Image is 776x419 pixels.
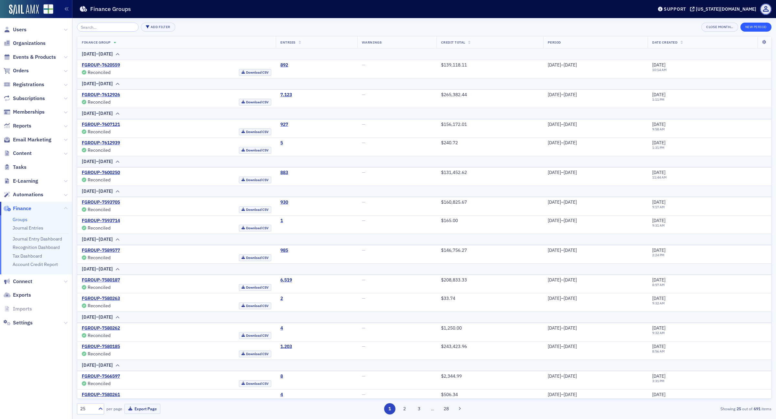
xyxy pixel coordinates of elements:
div: Reconciled [88,226,111,230]
div: Reconciled [88,71,111,74]
span: … [428,406,437,412]
span: — [362,373,365,379]
span: [DATE] [652,218,665,223]
button: Close Month… [701,23,738,32]
span: Date Created [652,40,677,45]
a: Download CSV [239,351,272,357]
a: FGROUP-7600250 [82,170,120,176]
div: Reconciled [88,148,111,152]
span: Finance [13,205,31,212]
div: [DATE]–[DATE] [82,236,113,243]
a: Download CSV [239,177,272,183]
time: 2:24 PM [652,253,664,257]
button: 1 [384,403,395,414]
div: 7,123 [280,92,292,98]
a: FGROUP-7580262 [82,325,120,331]
span: Content [13,150,32,157]
button: Add Filter [141,23,175,32]
a: FGROUP-7580263 [82,296,120,301]
a: 5 [280,140,283,146]
span: Users [13,26,27,33]
span: — [362,199,365,205]
span: Email Marketing [13,136,51,143]
time: 8:57 AM [652,282,665,287]
label: per page [106,406,122,412]
a: FGROUP-7607121 [82,122,120,128]
a: Account Credit Report [13,261,58,267]
span: $160,825.67 [441,199,467,205]
time: 9:32 AM [652,397,665,402]
span: [DATE] [652,92,665,97]
span: Tasks [13,164,27,171]
button: Export Page [124,404,160,414]
span: — [362,169,365,175]
time: 9:31 AM [652,223,665,228]
a: Automations [4,191,43,198]
button: 2 [399,403,410,414]
a: FGROUP-7620559 [82,62,120,68]
a: Connect [4,278,32,285]
a: Recognition Dashboard [13,244,60,250]
h1: Finance Groups [90,5,131,13]
span: Credit Total [441,40,465,45]
time: 9:32 AM [652,331,665,335]
div: Reconciled [88,334,111,337]
div: 4 [280,325,283,331]
div: [DATE]–[DATE] [548,296,643,301]
div: [DATE]–[DATE] [548,248,643,253]
a: Download CSV [239,332,272,339]
a: E-Learning [4,178,38,185]
span: $240.72 [441,140,458,146]
span: $146,756.27 [441,247,467,253]
a: Reports [4,122,31,129]
input: Search… [77,23,139,32]
span: — [362,343,365,349]
span: $208,833.33 [441,277,467,283]
a: Download CSV [239,206,272,213]
a: Memberships [4,108,45,116]
time: 9:17 AM [652,205,665,209]
span: $1,250.00 [441,325,462,331]
time: 8:56 AM [652,349,665,353]
div: 4 [280,392,283,398]
a: Finance [4,205,31,212]
time: 1:31 PM [652,145,664,150]
a: FGROUP-7612939 [82,140,120,146]
div: [DATE]–[DATE] [548,199,643,205]
a: Users [4,26,27,33]
a: Subscriptions [4,95,45,102]
span: Registrations [13,81,44,88]
span: [DATE] [652,247,665,253]
div: Reconciled [88,208,111,211]
strong: 691 [752,406,761,412]
span: Events & Products [13,54,56,61]
div: 985 [280,248,288,253]
a: Download CSV [239,225,272,231]
time: 3:31 PM [652,379,664,383]
div: [DATE]–[DATE] [548,373,643,379]
span: Automations [13,191,43,198]
div: Reconciled [88,382,111,385]
a: FGROUP-7580187 [82,277,120,283]
a: Settings [4,319,33,326]
span: Entries [280,40,296,45]
div: Reconciled [88,286,111,289]
time: 9:32 AM [652,301,665,305]
span: [DATE] [652,199,665,205]
span: Exports [13,291,31,299]
div: [DATE]–[DATE] [548,92,643,98]
button: [US_STATE][DOMAIN_NAME] [690,7,759,11]
span: — [362,140,365,146]
div: [DATE]–[DATE] [82,188,113,195]
div: 25 [80,405,94,412]
div: [DATE]–[DATE] [548,325,643,331]
span: Settings [13,319,33,326]
span: — [362,92,365,97]
span: — [362,392,365,397]
span: [DATE] [652,277,665,283]
a: 2 [280,296,283,301]
button: New Period [740,23,771,32]
div: [DATE]–[DATE] [548,122,643,128]
span: Finance Group [82,40,111,45]
img: SailAMX [9,5,39,15]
